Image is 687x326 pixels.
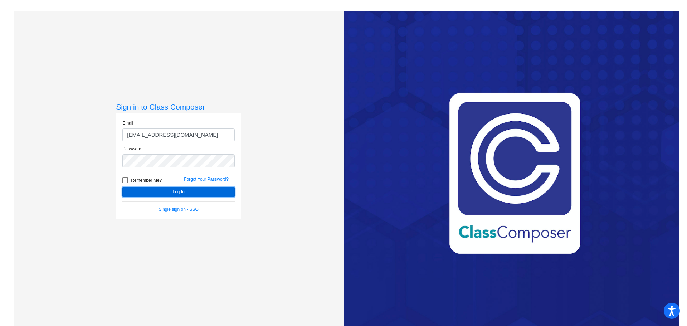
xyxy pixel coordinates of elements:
[122,146,141,152] label: Password
[131,176,162,185] span: Remember Me?
[122,120,133,126] label: Email
[184,177,229,182] a: Forgot Your Password?
[122,187,235,197] button: Log In
[116,102,241,111] h3: Sign in to Class Composer
[159,207,199,212] a: Single sign on - SSO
